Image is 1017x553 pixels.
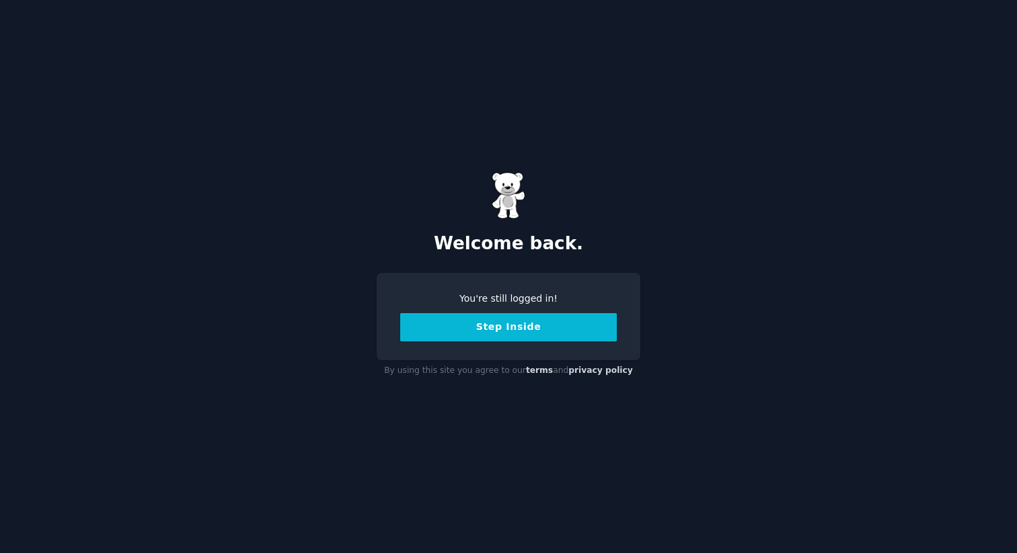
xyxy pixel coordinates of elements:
h2: Welcome back. [377,233,640,255]
div: You're still logged in! [400,292,617,306]
button: Step Inside [400,313,617,341]
div: By using this site you agree to our and [377,360,640,382]
a: terms [526,366,553,375]
img: Gummy Bear [492,172,525,219]
a: privacy policy [568,366,633,375]
a: Step Inside [400,321,617,332]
